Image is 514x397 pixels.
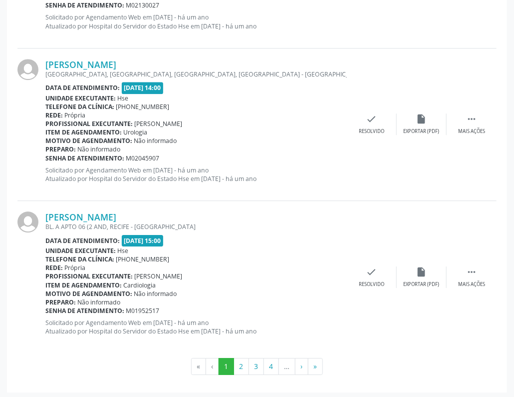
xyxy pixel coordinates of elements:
p: Solicitado por Agendamento Web em [DATE] - há um ano Atualizado por Hospital do Servidor do Estad... [45,166,347,183]
button: Go to next page [295,358,308,375]
b: Telefone da clínica: [45,255,114,263]
b: Unidade executante: [45,94,116,102]
b: Senha de atendimento: [45,1,124,9]
span: Não informado [134,289,177,298]
span: Hse [118,246,129,255]
button: Go to page 3 [249,358,264,375]
b: Telefone da clínica: [45,102,114,111]
span: Não informado [78,298,121,306]
span: [DATE] 15:00 [122,235,164,246]
i: check [366,113,377,124]
span: M01952517 [126,306,160,315]
div: BL. A APTO 06 (2 AND, RECIFE - [GEOGRAPHIC_DATA] [45,222,347,231]
span: [PHONE_NUMBER] [116,255,170,263]
i: insert_drive_file [416,113,427,124]
b: Item de agendamento: [45,281,122,289]
span: Não informado [78,145,121,153]
b: Unidade executante: [45,246,116,255]
span: Não informado [134,136,177,145]
button: Go to last page [308,358,323,375]
span: [PHONE_NUMBER] [116,102,170,111]
b: Data de atendimento: [45,83,120,92]
b: Data de atendimento: [45,236,120,245]
button: Go to page 4 [263,358,279,375]
button: Go to page 2 [234,358,249,375]
span: Urologia [124,128,148,136]
div: Mais ações [458,281,485,288]
i: check [366,266,377,277]
ul: Pagination [17,358,497,375]
b: Senha de atendimento: [45,306,124,315]
b: Profissional executante: [45,272,133,280]
b: Motivo de agendamento: [45,289,132,298]
p: Solicitado por Agendamento Web em [DATE] - há um ano Atualizado por Hospital do Servidor do Estad... [45,318,347,335]
img: img [17,59,38,80]
i:  [466,113,477,124]
i:  [466,266,477,277]
p: Solicitado por Agendamento Web em [DATE] - há um ano Atualizado por Hospital do Servidor do Estad... [45,13,347,30]
b: Item de agendamento: [45,128,122,136]
span: [DATE] 14:00 [122,82,164,93]
img: img [17,211,38,232]
span: M02130027 [126,1,160,9]
span: [PERSON_NAME] [135,119,183,128]
div: Exportar (PDF) [404,128,440,135]
b: Rede: [45,111,63,119]
b: Profissional executante: [45,119,133,128]
div: Mais ações [458,128,485,135]
div: [GEOGRAPHIC_DATA], [GEOGRAPHIC_DATA], [GEOGRAPHIC_DATA], [GEOGRAPHIC_DATA] - [GEOGRAPHIC_DATA] [45,70,347,78]
b: Preparo: [45,145,76,153]
span: Cardiologia [124,281,156,289]
span: Própria [65,111,86,119]
b: Senha de atendimento: [45,154,124,162]
span: M02045907 [126,154,160,162]
b: Rede: [45,263,63,272]
div: Resolvido [359,128,384,135]
i: insert_drive_file [416,266,427,277]
b: Motivo de agendamento: [45,136,132,145]
b: Preparo: [45,298,76,306]
a: [PERSON_NAME] [45,211,116,222]
span: [PERSON_NAME] [135,272,183,280]
div: Exportar (PDF) [404,281,440,288]
span: Própria [65,263,86,272]
a: [PERSON_NAME] [45,59,116,70]
button: Go to page 1 [219,358,234,375]
span: Hse [118,94,129,102]
div: Resolvido [359,281,384,288]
